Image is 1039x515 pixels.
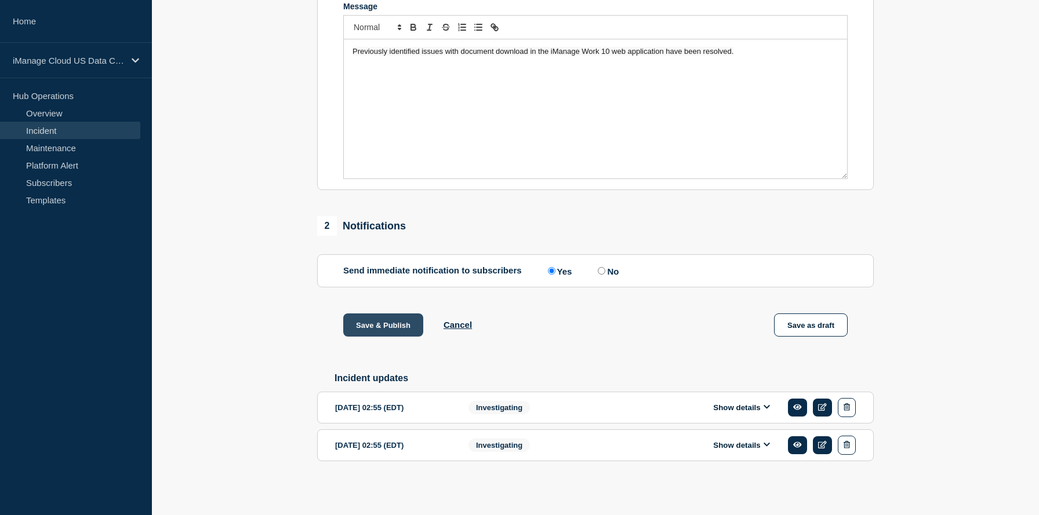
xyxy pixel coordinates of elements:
button: Toggle italic text [422,20,438,34]
button: Toggle bold text [405,20,422,34]
button: Show details [710,440,773,450]
div: Send immediate notification to subscribers [343,265,848,276]
button: Toggle ordered list [454,20,470,34]
label: No [595,265,619,276]
div: [DATE] 02:55 (EDT) [335,398,451,417]
button: Toggle bulleted list [470,20,486,34]
input: Yes [548,267,555,275]
button: Toggle strikethrough text [438,20,454,34]
label: Yes [545,265,572,276]
button: Toggle link [486,20,503,34]
button: Save as draft [774,313,848,337]
span: Previously identified issues with document download in the iManage Work 10 web application have b... [353,47,733,56]
div: Message [344,39,847,178]
div: Notifications [317,216,406,236]
span: Font size [348,20,405,34]
h2: Incident updates [335,373,874,383]
input: No [598,267,605,275]
div: [DATE] 02:55 (EDT) [335,436,451,455]
p: iManage Cloud US Data Center [13,56,124,65]
p: Send immediate notification to subscribers [343,265,522,276]
div: Message [343,2,848,11]
button: Save & Publish [343,313,423,337]
button: Show details [710,403,773,412]
button: Cancel [444,320,472,330]
span: Investigating [468,439,530,452]
span: Investigating [468,401,530,414]
span: 2 [317,216,337,236]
